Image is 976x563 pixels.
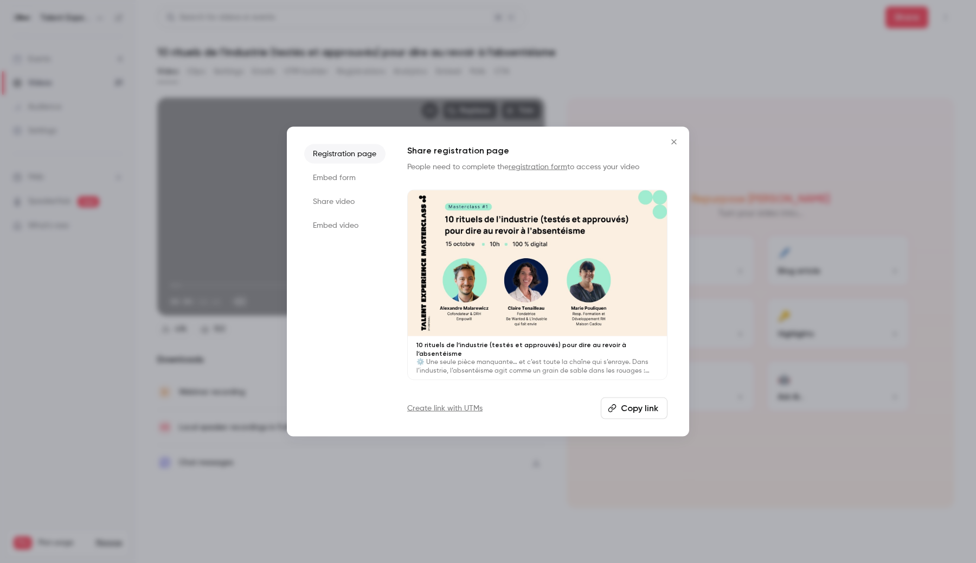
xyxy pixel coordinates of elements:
button: Copy link [601,397,667,419]
button: Close [663,131,685,153]
p: 10 rituels de l’industrie (testés et approuvés) pour dire au revoir à l’absentéisme [416,340,658,357]
li: Registration page [304,144,386,164]
li: Embed form [304,168,386,188]
a: Create link with UTMs [407,402,483,413]
li: Embed video [304,216,386,235]
a: 10 rituels de l’industrie (testés et approuvés) pour dire au revoir à l’absentéisme⚙️ Une seule p... [407,190,667,380]
a: registration form [509,163,567,171]
li: Share video [304,192,386,212]
p: ⚙️ Une seule pièce manquante… et c’est toute la chaîne qui s’enraye. Dans l’industrie, l’absentéi... [416,357,658,375]
p: People need to complete the to access your video [407,162,667,172]
h1: Share registration page [407,144,667,157]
